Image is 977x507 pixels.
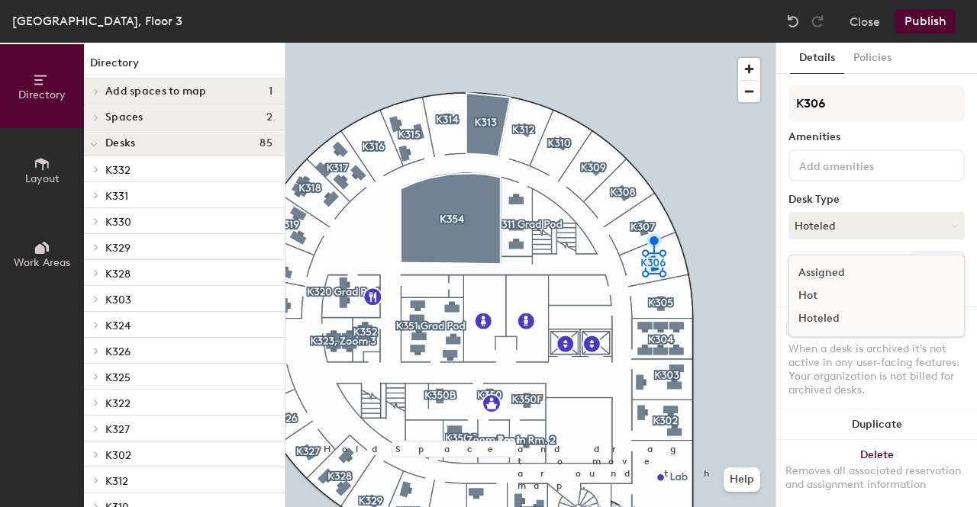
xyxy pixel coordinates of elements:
span: K322 [105,397,131,410]
span: 1 [269,85,272,98]
div: Amenities [788,131,965,143]
button: Publish [895,9,956,34]
span: K302 [105,449,131,462]
span: K326 [105,345,131,358]
span: 85 [260,137,272,149]
span: K332 [105,164,131,177]
span: K328 [105,268,131,281]
button: Ungroup [909,252,965,278]
button: Close [850,9,880,34]
div: [GEOGRAPHIC_DATA], Floor 3 [12,11,182,30]
span: K330 [105,216,131,229]
button: Details [790,43,844,74]
button: Policies [844,43,901,74]
span: Add spaces to map [105,85,207,98]
div: Desk Type [788,194,965,206]
span: K329 [105,242,131,255]
span: K327 [105,423,130,436]
input: Add amenities [796,156,933,174]
button: Duplicate [776,409,977,440]
div: Hot [789,284,942,307]
img: Undo [785,14,801,29]
h1: Directory [84,55,285,79]
span: K312 [105,475,128,488]
span: K331 [105,190,128,203]
span: K303 [105,294,131,306]
span: 2 [266,111,272,124]
div: Removes all associated reservation and assignment information [785,464,968,492]
img: Redo [810,14,825,29]
span: K325 [105,371,131,384]
span: Directory [18,88,66,101]
span: K324 [105,319,131,332]
div: Assigned [789,262,942,284]
span: Work Areas [14,256,70,269]
div: Hoteled [789,307,942,330]
span: Desks [105,137,135,149]
button: Help [724,467,760,492]
span: Spaces [105,111,143,124]
button: Hoteled [788,212,965,239]
span: Layout [25,172,60,185]
button: DeleteRemoves all associated reservation and assignment information [776,440,977,507]
div: When a desk is archived it's not active in any user-facing features. Your organization is not bil... [788,342,965,397]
